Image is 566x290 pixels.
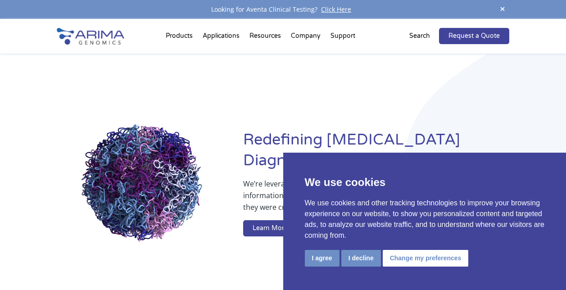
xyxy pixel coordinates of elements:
[243,130,509,178] h1: Redefining [MEDICAL_DATA] Diagnostics
[341,250,381,267] button: I decline
[305,198,545,241] p: We use cookies and other tracking technologies to improve your browsing experience on our website...
[57,28,124,45] img: Arima-Genomics-logo
[305,250,340,267] button: I agree
[409,30,430,42] p: Search
[243,178,473,220] p: We’re leveraging whole-genome sequence and structure information to ensure breakthrough therapies...
[317,5,355,14] a: Click Here
[521,247,566,290] iframe: Chat Widget
[57,4,510,15] div: Looking for Aventa Clinical Testing?
[243,220,297,236] a: Learn More
[439,28,509,44] a: Request a Quote
[305,174,545,190] p: We use cookies
[383,250,469,267] button: Change my preferences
